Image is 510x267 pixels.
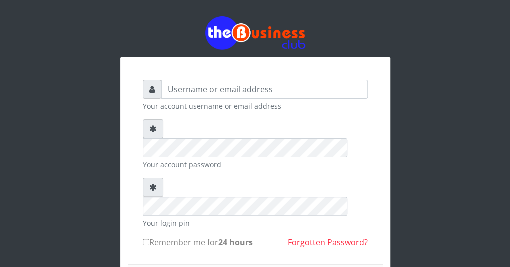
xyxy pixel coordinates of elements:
b: 24 hours [218,237,253,248]
input: Username or email address [161,80,368,99]
small: Your login pin [143,218,368,228]
small: Your account username or email address [143,101,368,111]
label: Remember me for [143,236,253,248]
input: Remember me for24 hours [143,239,149,245]
a: Forgotten Password? [288,237,368,248]
small: Your account password [143,159,368,170]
